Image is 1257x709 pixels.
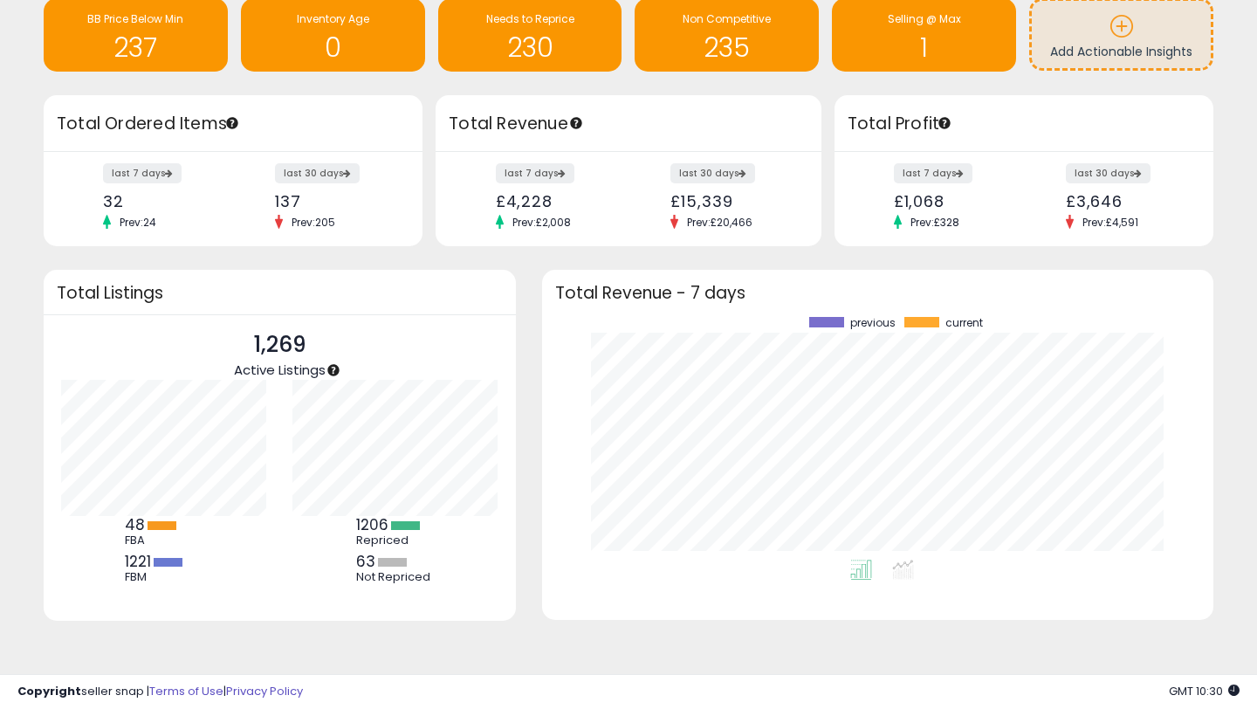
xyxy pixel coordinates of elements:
span: Prev: 24 [111,215,165,230]
h1: 235 [643,33,810,62]
span: current [945,317,983,329]
div: Tooltip anchor [937,115,952,131]
strong: Copyright [17,683,81,699]
span: Prev: £20,466 [678,215,761,230]
div: FBM [125,570,203,584]
b: 48 [125,514,145,535]
div: 137 [275,192,392,210]
span: previous [850,317,896,329]
h3: Total Ordered Items [57,112,409,136]
span: Non Competitive [683,11,771,26]
b: 63 [356,551,375,572]
label: last 7 days [894,163,972,183]
h1: 1 [841,33,1007,62]
h1: 0 [250,33,416,62]
span: Selling @ Max [888,11,961,26]
span: 2025-08-12 10:30 GMT [1169,683,1240,699]
b: 1206 [356,514,388,535]
label: last 30 days [1066,163,1151,183]
span: Prev: £328 [902,215,968,230]
p: 1,269 [234,328,326,361]
span: Needs to Reprice [486,11,574,26]
div: Tooltip anchor [326,362,341,378]
div: £3,646 [1066,192,1183,210]
label: last 7 days [103,163,182,183]
span: Prev: 205 [283,215,344,230]
label: last 7 days [496,163,574,183]
h1: 230 [447,33,614,62]
h3: Total Listings [57,286,503,299]
span: Inventory Age [297,11,369,26]
div: FBA [125,533,203,547]
div: Not Repriced [356,570,435,584]
h3: Total Revenue - 7 days [555,286,1200,299]
div: 32 [103,192,220,210]
a: Privacy Policy [226,683,303,699]
h3: Total Revenue [449,112,808,136]
span: Prev: £2,008 [504,215,580,230]
a: Add Actionable Insights [1032,1,1211,68]
b: 1221 [125,551,151,572]
div: Repriced [356,533,435,547]
h1: 237 [52,33,219,62]
span: Prev: £4,591 [1074,215,1147,230]
div: Tooltip anchor [224,115,240,131]
div: £1,068 [894,192,1011,210]
span: BB Price Below Min [87,11,183,26]
div: Tooltip anchor [568,115,584,131]
h3: Total Profit [848,112,1200,136]
span: Add Actionable Insights [1050,43,1192,60]
div: seller snap | | [17,684,303,700]
a: Terms of Use [149,683,223,699]
span: Active Listings [234,361,326,379]
label: last 30 days [275,163,360,183]
div: £4,228 [496,192,615,210]
div: £15,339 [670,192,790,210]
label: last 30 days [670,163,755,183]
